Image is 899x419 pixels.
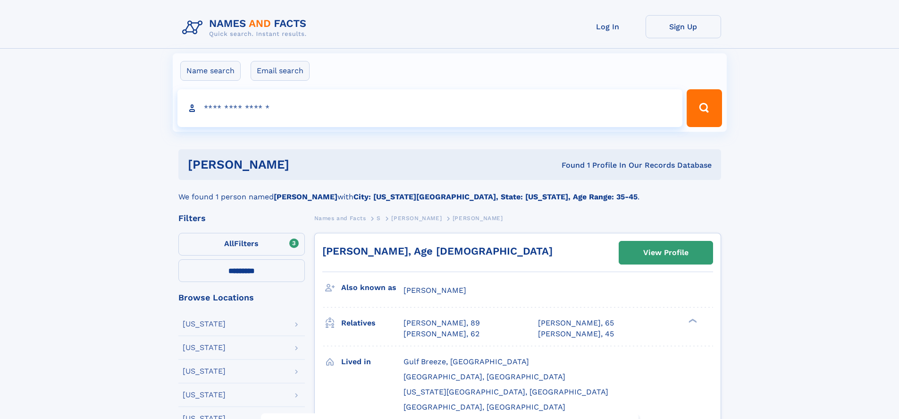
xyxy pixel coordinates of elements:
span: [US_STATE][GEOGRAPHIC_DATA], [GEOGRAPHIC_DATA] [403,387,608,396]
div: We found 1 person named with . [178,180,721,203]
label: Filters [178,233,305,256]
b: [PERSON_NAME] [274,192,337,201]
a: [PERSON_NAME], Age [DEMOGRAPHIC_DATA] [322,245,553,257]
div: Filters [178,214,305,222]
a: Log In [570,15,646,38]
div: View Profile [643,242,689,264]
span: [GEOGRAPHIC_DATA], [GEOGRAPHIC_DATA] [403,372,565,381]
div: [US_STATE] [183,391,226,399]
span: All [224,239,234,248]
span: [PERSON_NAME] [391,215,442,222]
div: ❯ [686,318,697,324]
a: [PERSON_NAME], 89 [403,318,480,328]
h3: Lived in [341,354,403,370]
span: [PERSON_NAME] [403,286,466,295]
b: City: [US_STATE][GEOGRAPHIC_DATA], State: [US_STATE], Age Range: 35-45 [353,192,638,201]
h1: [PERSON_NAME] [188,159,426,171]
div: Found 1 Profile In Our Records Database [425,160,712,171]
label: Email search [251,61,310,81]
div: [US_STATE] [183,368,226,375]
label: Name search [180,61,241,81]
span: [GEOGRAPHIC_DATA], [GEOGRAPHIC_DATA] [403,402,565,411]
a: [PERSON_NAME] [391,212,442,224]
a: [PERSON_NAME], 45 [538,329,614,339]
span: Gulf Breeze, [GEOGRAPHIC_DATA] [403,357,529,366]
h3: Relatives [341,315,403,331]
input: search input [177,89,683,127]
a: S [377,212,381,224]
a: Names and Facts [314,212,366,224]
div: [US_STATE] [183,320,226,328]
h3: Also known as [341,280,403,296]
a: [PERSON_NAME], 65 [538,318,614,328]
a: [PERSON_NAME], 62 [403,329,479,339]
a: View Profile [619,241,713,264]
button: Search Button [687,89,722,127]
div: Browse Locations [178,293,305,302]
span: S [377,215,381,222]
img: Logo Names and Facts [178,15,314,41]
span: [PERSON_NAME] [453,215,503,222]
div: [US_STATE] [183,344,226,351]
a: Sign Up [646,15,721,38]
